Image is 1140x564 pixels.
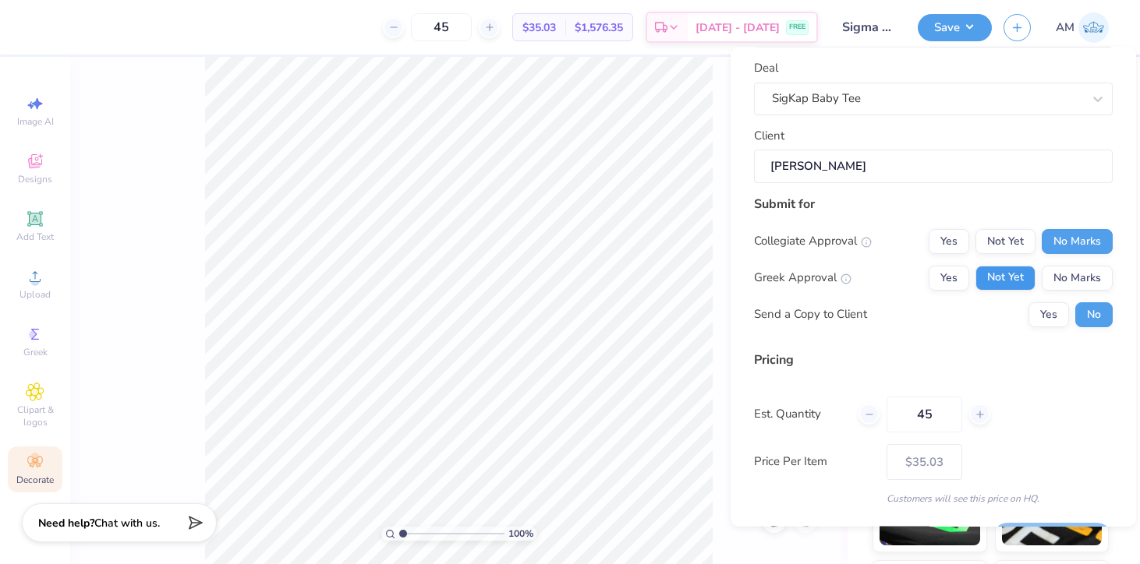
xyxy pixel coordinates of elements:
[754,270,851,287] div: Greek Approval
[754,351,1113,369] div: Pricing
[830,12,906,43] input: Untitled Design
[918,14,992,41] button: Save
[18,173,52,185] span: Designs
[929,229,969,254] button: Yes
[16,474,54,486] span: Decorate
[19,288,51,301] span: Upload
[38,516,94,531] strong: Need help?
[522,19,556,36] span: $35.03
[575,19,623,36] span: $1,576.35
[23,346,48,358] span: Greek
[411,13,472,41] input: – –
[754,233,872,251] div: Collegiate Approval
[789,22,805,33] span: FREE
[16,231,54,243] span: Add Text
[754,453,875,471] label: Price Per Item
[508,527,533,541] span: 100 %
[1042,229,1113,254] button: No Marks
[975,266,1036,291] button: Not Yet
[696,19,780,36] span: [DATE] - [DATE]
[1056,12,1109,43] a: AM
[94,516,160,531] span: Chat with us.
[754,492,1113,506] div: Customers will see this price on HQ.
[754,406,847,424] label: Est. Quantity
[754,195,1113,213] div: Submit for
[1028,302,1069,327] button: Yes
[754,60,778,78] label: Deal
[887,397,962,432] input: – –
[1042,266,1113,291] button: No Marks
[8,404,62,428] span: Clipart & logos
[1056,19,1075,37] span: AM
[754,306,867,324] div: Send a Copy to Client
[975,229,1036,254] button: Not Yet
[929,266,969,291] button: Yes
[1075,302,1113,327] button: No
[754,150,1113,184] input: e.g. Ethan Linker
[754,127,784,145] label: Client
[1078,12,1109,43] img: Aleczandria Montemayor
[17,115,54,128] span: Image AI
